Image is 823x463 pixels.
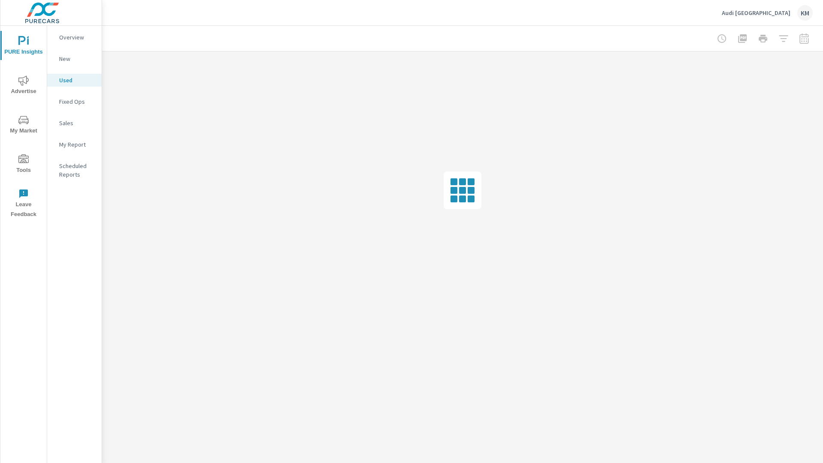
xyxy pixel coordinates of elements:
p: Used [59,76,95,84]
span: My Market [3,115,44,136]
div: My Report [47,138,102,151]
p: My Report [59,140,95,149]
span: Leave Feedback [3,189,44,219]
p: Sales [59,119,95,127]
span: Advertise [3,75,44,96]
div: Fixed Ops [47,95,102,108]
div: nav menu [0,26,47,223]
div: Sales [47,117,102,129]
span: Tools [3,154,44,175]
div: New [47,52,102,65]
div: Scheduled Reports [47,159,102,181]
p: Overview [59,33,95,42]
p: New [59,54,95,63]
p: Audi [GEOGRAPHIC_DATA] [722,9,790,17]
div: Overview [47,31,102,44]
div: Used [47,74,102,87]
p: Scheduled Reports [59,162,95,179]
p: Fixed Ops [59,97,95,106]
div: KM [797,5,813,21]
span: PURE Insights [3,36,44,57]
